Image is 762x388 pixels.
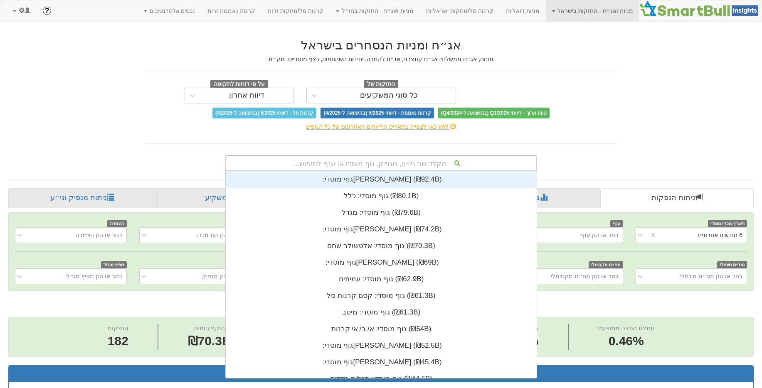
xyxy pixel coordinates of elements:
span: 0.46% [598,332,654,350]
span: טווח ארוך - דיווחי Q1/2025 (בהשוואה ל-Q4/2024) [438,108,550,118]
span: היקף גיוסים [194,324,225,332]
div: בחר או הזן הצמדה [76,231,122,239]
a: מניות ואג״ח - החזקות בישראל [546,0,639,21]
img: Smartbull [639,0,762,17]
span: קרנות נאמנות - דיווחי 5/2025 (בהשוואה ל-4/2025) [321,108,434,118]
div: בחר או הזן מנפיק [202,272,246,280]
span: ענף [610,220,623,227]
a: מניות דואליות [500,0,546,21]
div: גוף מוסדי: ‏מיטב ‎(₪61.3B)‎ [226,304,537,321]
span: מפיץ מוביל [101,261,127,268]
span: מח״מ מקסימלי [589,261,623,268]
span: עמלת הפצה ממוצעת [598,324,654,332]
a: קרנות סל/מחקות זרות [261,0,330,21]
div: בחר או הזן ענף [580,231,619,239]
div: הקלד שם ני״ע, מנפיק, גוף מוסדי או ענף לחיפוש... [226,156,536,170]
div: גוף מוסדי: ‏[PERSON_NAME] ‎(₪52.5B)‎ [226,337,537,354]
a: קרנות נאמנות זרות [201,0,261,21]
span: קרנות סל - דיווחי 5/2025 (בהשוואה ל-4/2025) [212,108,316,118]
div: גוף מוסדי: ‏[PERSON_NAME] ‎(₪74.2B)‎ [226,221,537,238]
span: החזקות של [364,80,399,89]
div: לחץ כאן לצפייה בתאריכי הדיווחים האחרונים של כל הגופים [138,123,624,131]
div: גוף מוסדי: ‏כלל ‎(₪80.1B)‎ [226,188,537,204]
span: מח״מ מינמלי [717,261,747,268]
div: גוף מוסדי: ‏אי.בי.אי קרנות ‎(₪54B)‎ [226,321,537,337]
div: 6 חודשים אחרונים [698,231,742,239]
div: גוף מוסדי: ‏עמיתים ‎(₪62.9B)‎ [226,271,537,287]
span: 182 [108,332,128,350]
h2: ניתוח הנפקות - 6 חודשים אחרונים [8,299,754,313]
a: נכסים אלטרנטיבים [138,0,202,21]
a: ניתוח הנפקות [600,188,754,208]
a: מניות ואג״ח - החזקות בחו״ל [330,0,420,21]
h5: מניות, אג״ח ממשלתי, אג״ח קונצרני, אג״ח להמרה, יחידות השתתפות, רצף מוסדיים, מק״מ [144,56,618,62]
span: הנפקות [108,324,128,332]
div: גוף מוסדי: ‏[PERSON_NAME] ‎(₪69B)‎ [226,254,537,271]
div: בחר או הזן סוג מכרז [196,231,247,239]
div: גוף מוסדי: ‏אלטשולר שחם ‎(₪70.3B)‎ [226,238,537,254]
div: בחר או הזן מח״מ מינמלי [680,272,742,280]
a: ? [37,0,57,21]
a: ניתוח מנפיק וני״ע [8,188,156,208]
span: על פי דוחות לתקופה [210,80,268,89]
h2: אג״ח ומניות הנסחרים בישראל [144,38,618,52]
div: גוף מוסדי: ‏[PERSON_NAME] ‎(₪45.4B)‎ [226,354,537,371]
a: קרנות סל/מחקות ישראליות [420,0,500,21]
div: דיווח אחרון [229,91,264,100]
h3: תוצאות הנפקות [15,370,747,377]
div: בחר או הזן מפיץ מוביל [66,272,122,280]
span: ? [44,7,49,15]
div: בחר או הזן מח״מ מקסימלי [551,272,619,280]
div: גוף מוסדי: ‏קסם קרנות סל ‎(₪61.3B)‎ [226,287,537,304]
div: גוף מוסדי: ‏[PERSON_NAME] ‎(₪92.4B)‎ [226,171,537,188]
span: תאריך מכרז מוסדי [708,220,747,227]
div: כל סוגי המשקיעים [360,91,418,100]
div: גוף מוסדי: ‏תכלית מדדים ‎(₪44.5B)‎ [226,371,537,387]
a: פרופיל משקיע [156,188,307,208]
span: הצמדה [107,220,127,227]
span: ₪70.3B [188,334,231,348]
div: גוף מוסדי: ‏מגדל ‎(₪79.6B)‎ [226,204,537,221]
